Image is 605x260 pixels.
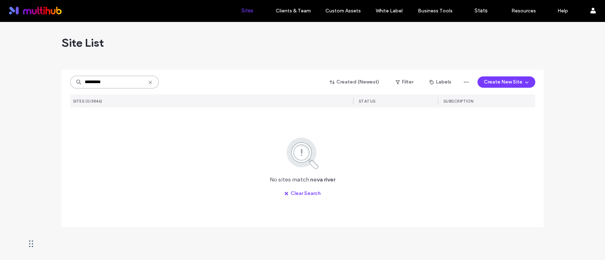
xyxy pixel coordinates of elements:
[477,76,535,88] button: Create New Site
[278,188,327,199] button: Clear Search
[423,76,458,88] button: Labels
[62,36,104,50] span: Site List
[359,99,376,104] span: STATUS
[511,8,536,14] label: Resources
[388,76,420,88] button: Filter
[310,176,335,184] span: nova river
[558,8,568,14] label: Help
[16,5,30,11] span: Help
[276,8,311,14] label: Clients & Team
[270,176,309,184] span: No sites match
[443,99,474,104] span: SUBSCRIPTION
[29,233,33,254] div: Drag
[241,7,253,14] label: Sites
[324,76,386,88] button: Created (Newest)
[376,8,403,14] label: White Label
[73,99,102,104] span: SITES (0/3846)
[475,7,488,14] label: Stats
[325,8,361,14] label: Custom Assets
[277,136,328,170] img: search.svg
[418,8,453,14] label: Business Tools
